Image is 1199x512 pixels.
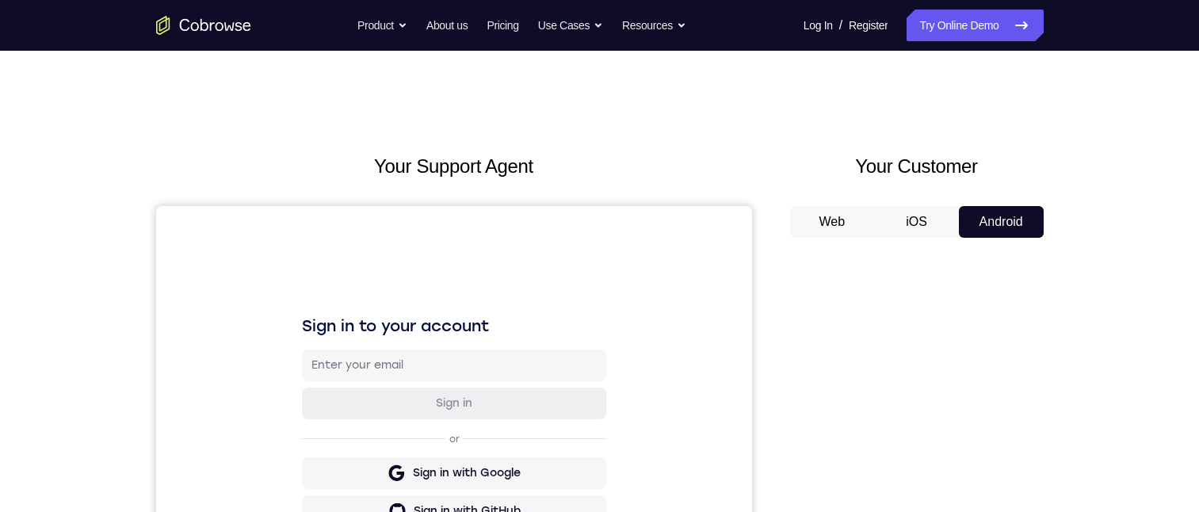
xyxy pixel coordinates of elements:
[156,16,251,35] a: Go to the home page
[790,152,1044,181] h2: Your Customer
[253,373,369,389] div: Sign in with Zendesk
[907,10,1043,41] a: Try Online Demo
[156,152,752,181] h2: Your Support Agent
[146,327,450,359] button: Sign in with Intercom
[959,206,1044,238] button: Android
[839,16,842,35] span: /
[146,410,450,422] p: Don't have an account?
[487,10,518,41] a: Pricing
[849,10,888,41] a: Register
[268,411,380,422] a: Create a new account
[790,206,875,238] button: Web
[538,10,603,41] button: Use Cases
[146,365,450,397] button: Sign in with Zendesk
[290,227,307,239] p: or
[251,335,371,351] div: Sign in with Intercom
[258,297,365,313] div: Sign in with GitHub
[257,259,365,275] div: Sign in with Google
[622,10,686,41] button: Resources
[357,10,407,41] button: Product
[146,251,450,283] button: Sign in with Google
[146,289,450,321] button: Sign in with GitHub
[804,10,833,41] a: Log In
[874,206,959,238] button: iOS
[426,10,468,41] a: About us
